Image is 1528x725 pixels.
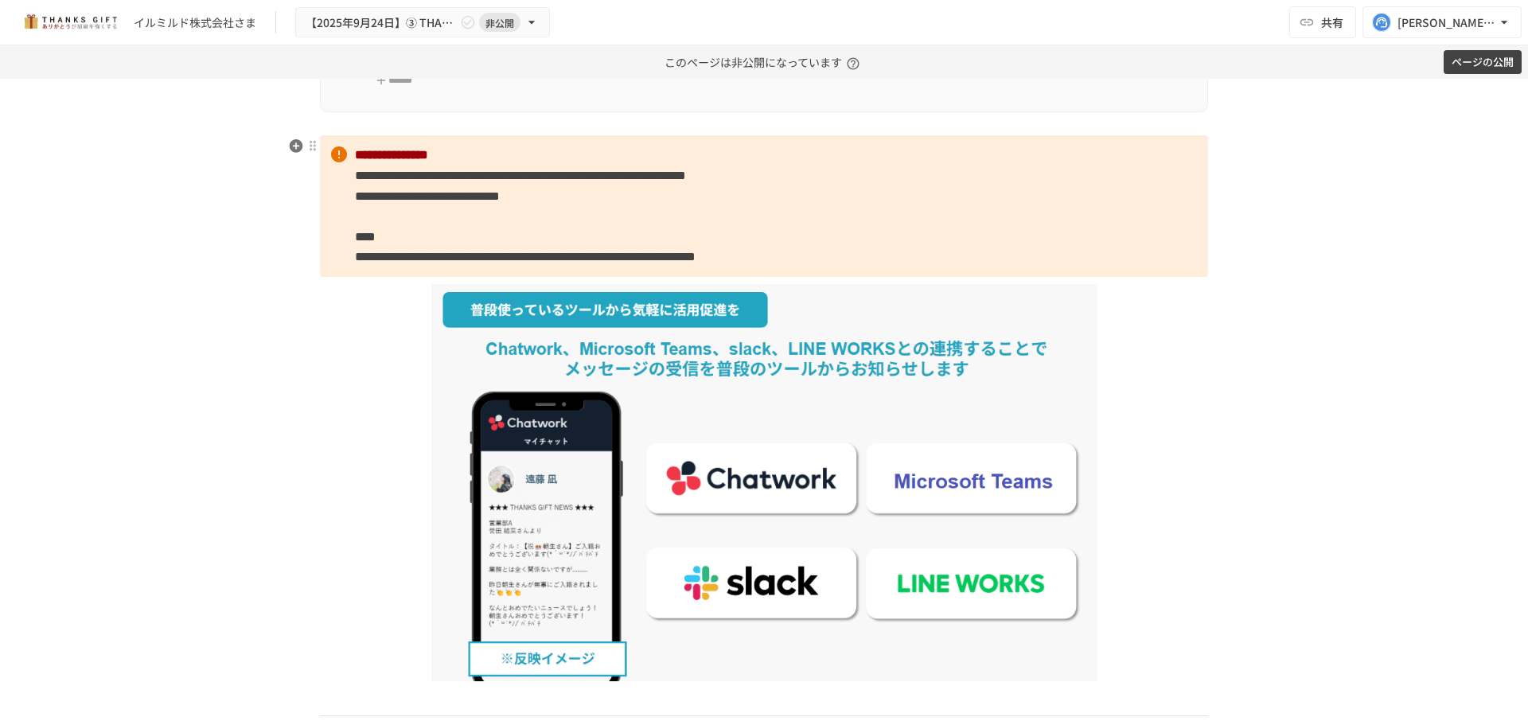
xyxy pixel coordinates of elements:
[1444,50,1522,75] button: ページの公開
[1397,13,1496,33] div: [PERSON_NAME][EMAIL_ADDRESS][DOMAIN_NAME]
[431,284,1097,681] img: k9aw3jzLNWSgFHAnZqT6yEjZmIRZ6svXOvC3DntdgBu
[1289,6,1356,38] button: 共有
[19,10,121,35] img: mMP1OxWUAhQbsRWCurg7vIHe5HqDpP7qZo7fRoNLXQh
[479,14,520,31] span: 非公開
[295,7,550,38] button: 【2025年9月24日】➂ THANKS GIFTキックオフMTG非公開
[306,13,457,33] span: 【2025年9月24日】➂ THANKS GIFTキックオフMTG
[134,14,256,31] div: イルミルド株式会社さま
[665,45,864,79] p: このページは非公開になっています
[1362,6,1522,38] button: [PERSON_NAME][EMAIL_ADDRESS][DOMAIN_NAME]
[1321,14,1343,31] span: 共有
